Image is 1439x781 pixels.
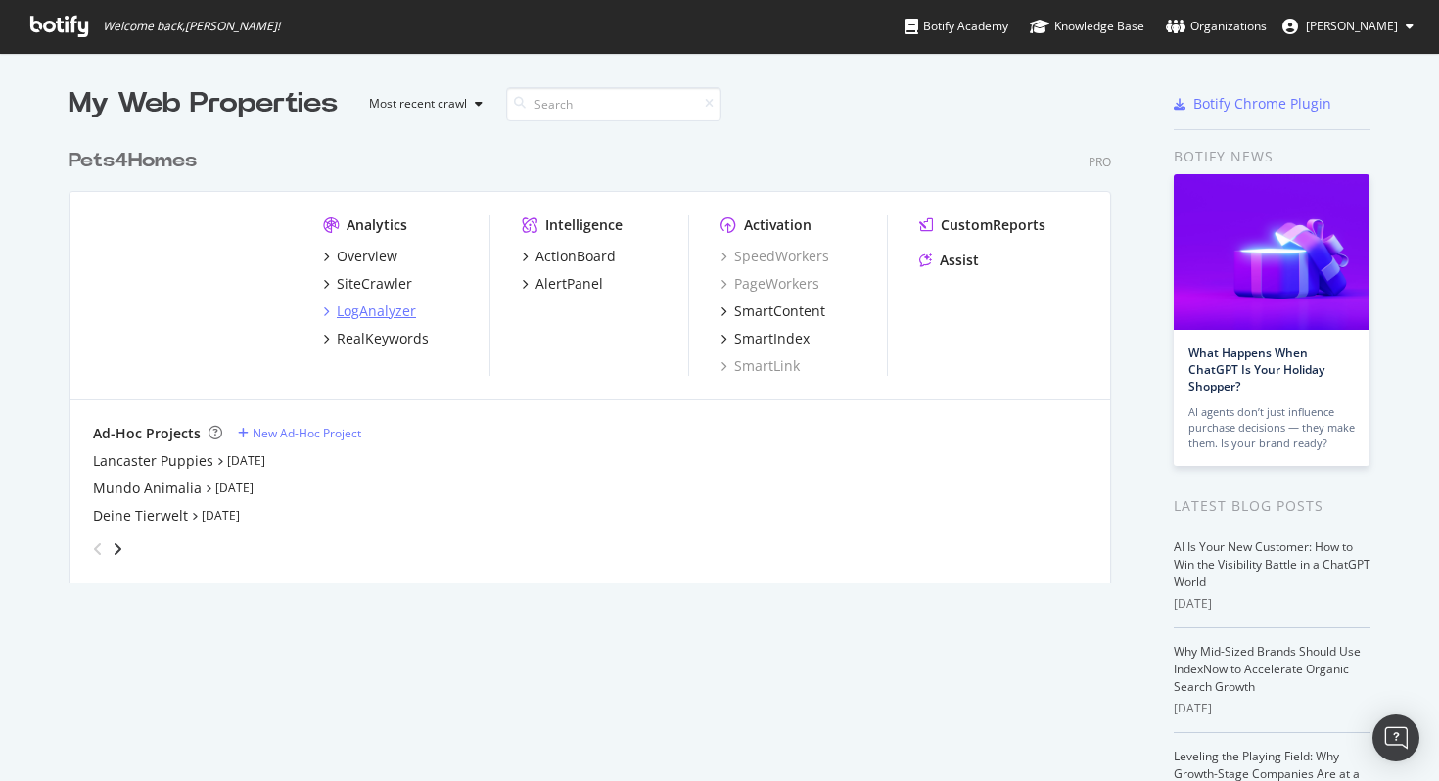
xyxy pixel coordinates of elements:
[93,424,201,443] div: Ad-Hoc Projects
[535,274,603,294] div: AlertPanel
[69,147,197,175] div: Pets4Homes
[1174,146,1370,167] div: Botify news
[720,274,819,294] a: PageWorkers
[93,506,188,526] a: Deine Tierwelt
[111,539,124,559] div: angle-right
[941,215,1045,235] div: CustomReports
[1188,404,1355,451] div: AI agents don’t just influence purchase decisions — they make them. Is your brand ready?
[1166,17,1267,36] div: Organizations
[506,87,721,121] input: Search
[347,215,407,235] div: Analytics
[323,274,412,294] a: SiteCrawler
[93,215,292,374] img: www.pets4homes.co.uk
[323,247,397,266] a: Overview
[734,301,825,321] div: SmartContent
[253,425,361,441] div: New Ad-Hoc Project
[369,98,467,110] div: Most recent crawl
[337,274,412,294] div: SiteCrawler
[238,425,361,441] a: New Ad-Hoc Project
[720,329,810,348] a: SmartIndex
[69,123,1127,583] div: grid
[1267,11,1429,42] button: [PERSON_NAME]
[535,247,616,266] div: ActionBoard
[919,251,979,270] a: Assist
[202,507,240,524] a: [DATE]
[69,147,205,175] a: Pets4Homes
[69,84,338,123] div: My Web Properties
[85,533,111,565] div: angle-left
[1174,643,1361,695] a: Why Mid-Sized Brands Should Use IndexNow to Accelerate Organic Search Growth
[720,247,829,266] a: SpeedWorkers
[215,480,254,496] a: [DATE]
[93,451,213,471] a: Lancaster Puppies
[720,356,800,376] a: SmartLink
[337,301,416,321] div: LogAnalyzer
[1030,17,1144,36] div: Knowledge Base
[1193,94,1331,114] div: Botify Chrome Plugin
[744,215,812,235] div: Activation
[720,301,825,321] a: SmartContent
[522,247,616,266] a: ActionBoard
[227,452,265,469] a: [DATE]
[323,329,429,348] a: RealKeywords
[545,215,623,235] div: Intelligence
[103,19,280,34] span: Welcome back, [PERSON_NAME] !
[919,215,1045,235] a: CustomReports
[905,17,1008,36] div: Botify Academy
[323,301,416,321] a: LogAnalyzer
[337,329,429,348] div: RealKeywords
[1306,18,1398,34] span: Norbert Hires
[1188,345,1324,394] a: What Happens When ChatGPT Is Your Holiday Shopper?
[1372,714,1419,761] div: Open Intercom Messenger
[93,479,202,498] a: Mundo Animalia
[353,88,490,119] button: Most recent crawl
[1089,154,1111,170] div: Pro
[522,274,603,294] a: AlertPanel
[734,329,810,348] div: SmartIndex
[1174,174,1369,330] img: What Happens When ChatGPT Is Your Holiday Shopper?
[1174,700,1370,717] div: [DATE]
[940,251,979,270] div: Assist
[337,247,397,266] div: Overview
[1174,495,1370,517] div: Latest Blog Posts
[1174,595,1370,613] div: [DATE]
[1174,538,1370,590] a: AI Is Your New Customer: How to Win the Visibility Battle in a ChatGPT World
[1174,94,1331,114] a: Botify Chrome Plugin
